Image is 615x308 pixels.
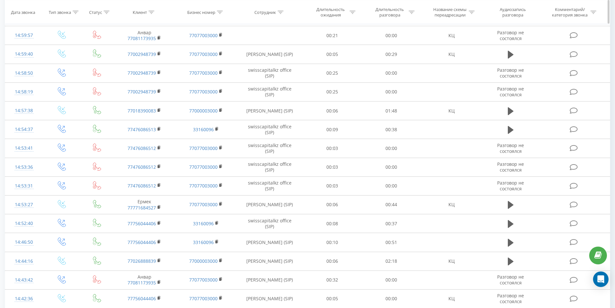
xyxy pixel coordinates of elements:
[128,145,156,151] a: 77476086512
[12,198,36,211] div: 14:53:27
[49,9,71,15] div: Тип звонка
[237,139,303,158] td: swisscapitalkz office (SIP)
[303,214,362,233] td: 00:08
[492,7,534,18] div: Аудиозапись разговора
[362,64,421,82] td: 00:00
[128,220,156,227] a: 77756044406
[303,101,362,120] td: 00:06
[12,180,36,192] div: 14:53:31
[362,158,421,176] td: 00:00
[237,120,303,139] td: swisscapitalkz office (SIP)
[189,89,218,95] a: 77077003000
[128,89,156,95] a: 77002948739
[362,214,421,233] td: 00:37
[189,295,218,302] a: 77077003000
[189,108,218,114] a: 77000003000
[189,145,218,151] a: 77077003000
[362,176,421,195] td: 00:00
[373,7,407,18] div: Длительность разговора
[237,158,303,176] td: swisscapitalkz office (SIP)
[237,289,303,308] td: [PERSON_NAME] (SIP)
[303,289,362,308] td: 00:05
[12,48,36,60] div: 14:59:40
[237,271,303,289] td: [PERSON_NAME] (SIP)
[421,101,482,120] td: КЦ
[128,51,156,57] a: 77002948739
[237,45,303,64] td: [PERSON_NAME] (SIP)
[12,29,36,42] div: 14:59:57
[303,139,362,158] td: 00:03
[497,274,524,286] span: Разговор не состоялся
[303,252,362,271] td: 00:06
[237,195,303,214] td: [PERSON_NAME] (SIP)
[362,101,421,120] td: 01:48
[303,233,362,252] td: 00:10
[421,195,482,214] td: КЦ
[128,258,156,264] a: 77026888839
[362,82,421,101] td: 00:00
[303,195,362,214] td: 00:06
[421,45,482,64] td: КЦ
[593,271,609,287] div: Open Intercom Messenger
[12,86,36,98] div: 14:58:19
[189,51,218,57] a: 77077003000
[237,252,303,271] td: [PERSON_NAME] (SIP)
[128,126,156,133] a: 77476086513
[497,180,524,192] span: Разговор не состоялся
[433,7,467,18] div: Название схемы переадресации
[114,271,175,289] td: Анвар
[497,292,524,304] span: Разговор не состоялся
[89,9,102,15] div: Статус
[114,26,175,45] td: Анвар
[12,142,36,154] div: 14:53:41
[128,295,156,302] a: 77756044406
[303,158,362,176] td: 00:03
[12,123,36,136] div: 14:54:37
[128,35,156,41] a: 77081173935
[551,7,589,18] div: Комментарий/категория звонка
[12,67,36,80] div: 14:58:50
[313,7,348,18] div: Длительность ожидания
[128,108,156,114] a: 77018390083
[189,32,218,38] a: 77077003000
[362,289,421,308] td: 00:00
[12,217,36,230] div: 14:52:40
[189,201,218,207] a: 77077003000
[12,161,36,174] div: 14:53:36
[362,233,421,252] td: 00:51
[497,142,524,154] span: Разговор не состоялся
[497,86,524,98] span: Разговор не состоялся
[303,176,362,195] td: 00:03
[497,67,524,79] span: Разговор не состоялся
[303,64,362,82] td: 00:25
[362,139,421,158] td: 00:00
[421,26,482,45] td: КЦ
[237,233,303,252] td: [PERSON_NAME] (SIP)
[237,64,303,82] td: swisscapitalkz office (SIP)
[12,255,36,268] div: 14:44:16
[189,277,218,283] a: 77077003000
[128,239,156,245] a: 77756044406
[133,9,147,15] div: Клиент
[497,29,524,41] span: Разговор не состоялся
[11,9,35,15] div: Дата звонка
[128,70,156,76] a: 77002948739
[193,126,214,133] a: 33160096
[303,271,362,289] td: 00:32
[303,82,362,101] td: 00:25
[187,9,215,15] div: Бизнес номер
[303,120,362,139] td: 00:09
[237,82,303,101] td: swisscapitalkz office (SIP)
[254,9,276,15] div: Сотрудник
[362,45,421,64] td: 00:29
[128,164,156,170] a: 77476086512
[128,280,156,286] a: 77081173935
[12,104,36,117] div: 14:57:38
[128,183,156,189] a: 77476086512
[189,258,218,264] a: 77000003000
[362,120,421,139] td: 00:38
[189,164,218,170] a: 77077003000
[303,26,362,45] td: 00:21
[362,26,421,45] td: 00:00
[12,274,36,286] div: 14:43:42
